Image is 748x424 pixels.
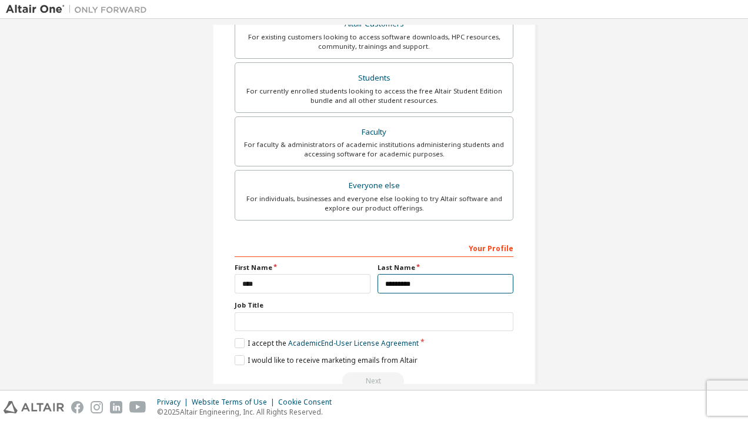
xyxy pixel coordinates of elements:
[235,355,418,365] label: I would like to receive marketing emails from Altair
[242,140,506,159] div: For faculty & administrators of academic institutions administering students and accessing softwa...
[157,398,192,407] div: Privacy
[242,70,506,86] div: Students
[110,401,122,413] img: linkedin.svg
[235,338,419,348] label: I accept the
[242,178,506,194] div: Everyone else
[235,372,513,390] div: Read and acccept EULA to continue
[242,32,506,51] div: For existing customers looking to access software downloads, HPC resources, community, trainings ...
[378,263,513,272] label: Last Name
[129,401,146,413] img: youtube.svg
[235,263,370,272] label: First Name
[242,194,506,213] div: For individuals, businesses and everyone else looking to try Altair software and explore our prod...
[4,401,64,413] img: altair_logo.svg
[288,338,419,348] a: Academic End-User License Agreement
[157,407,339,417] p: © 2025 Altair Engineering, Inc. All Rights Reserved.
[242,86,506,105] div: For currently enrolled students looking to access the free Altair Student Edition bundle and all ...
[242,124,506,141] div: Faculty
[235,301,513,310] label: Job Title
[91,401,103,413] img: instagram.svg
[6,4,153,15] img: Altair One
[71,401,84,413] img: facebook.svg
[192,398,278,407] div: Website Terms of Use
[235,238,513,257] div: Your Profile
[278,398,339,407] div: Cookie Consent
